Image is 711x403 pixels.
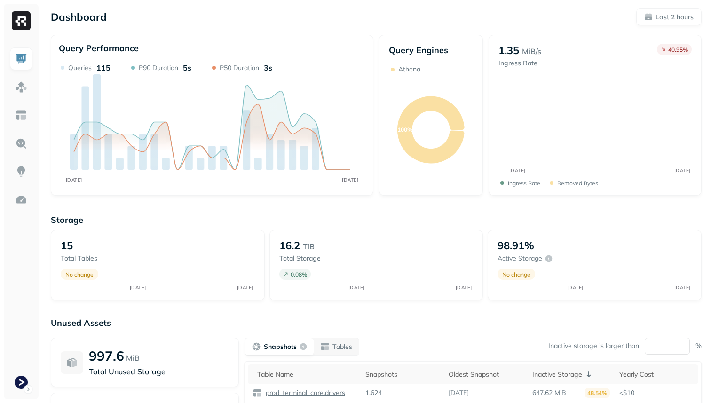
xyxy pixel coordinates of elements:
p: Inactive storage is larger than [548,341,639,350]
p: 997.6 [89,348,124,364]
p: <$10 [619,388,694,397]
p: Storage [51,214,702,225]
div: Snapshots [365,370,440,379]
p: 0.08 % [291,271,307,278]
p: 5s [183,63,191,72]
text: 100% [397,126,412,133]
tspan: [DATE] [509,167,525,174]
p: Total Unused Storage [89,366,229,377]
p: 1.35 [498,44,519,57]
button: Last 2 hours [636,8,702,25]
img: Insights [15,166,27,178]
p: prod_terminal_core.drivers [264,388,345,397]
p: 1,624 [365,388,382,397]
p: Total storage [279,254,347,263]
p: Active storage [498,254,542,263]
tspan: [DATE] [674,284,690,291]
img: Asset Explorer [15,109,27,121]
p: 16.2 [279,239,300,252]
p: P90 Duration [139,63,178,72]
p: MiB [126,352,140,363]
p: Last 2 hours [656,13,694,22]
img: table [253,388,262,398]
p: 48.54% [585,388,610,398]
tspan: [DATE] [567,284,583,291]
p: Removed bytes [557,180,598,187]
p: Queries [68,63,92,72]
p: 3s [264,63,272,72]
div: Yearly Cost [619,370,694,379]
img: Ryft [12,11,31,30]
p: MiB/s [522,46,541,57]
tspan: [DATE] [348,284,365,291]
div: Oldest Snapshot [449,370,523,379]
img: Optimization [15,194,27,206]
p: P50 Duration [220,63,259,72]
p: Query Engines [389,45,473,55]
img: Assets [15,81,27,93]
p: % [695,341,702,350]
tspan: [DATE] [237,284,253,291]
tspan: [DATE] [130,284,146,291]
p: Tables [332,342,352,351]
p: TiB [303,241,315,252]
p: Ingress Rate [498,59,541,68]
p: No change [65,271,94,278]
p: Total tables [61,254,128,263]
p: Dashboard [51,10,107,24]
p: 98.91% [498,239,534,252]
p: No change [502,271,530,278]
p: Snapshots [264,342,297,351]
img: Dashboard [15,53,27,65]
p: Ingress Rate [508,180,540,187]
tspan: [DATE] [674,167,690,174]
p: 40.95 % [668,46,688,53]
p: Unused Assets [51,317,702,328]
p: 647.62 MiB [532,388,566,397]
tspan: [DATE] [66,177,82,183]
p: 15 [61,239,73,252]
img: Query Explorer [15,137,27,150]
img: Terminal [15,376,28,389]
tspan: [DATE] [342,177,358,183]
p: 115 [96,63,111,72]
p: Inactive Storage [532,370,582,379]
a: prod_terminal_core.drivers [262,388,345,397]
p: Query Performance [59,43,139,54]
tspan: [DATE] [456,284,472,291]
p: Athena [398,65,420,74]
p: [DATE] [449,388,469,397]
div: Table Name [257,370,356,379]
